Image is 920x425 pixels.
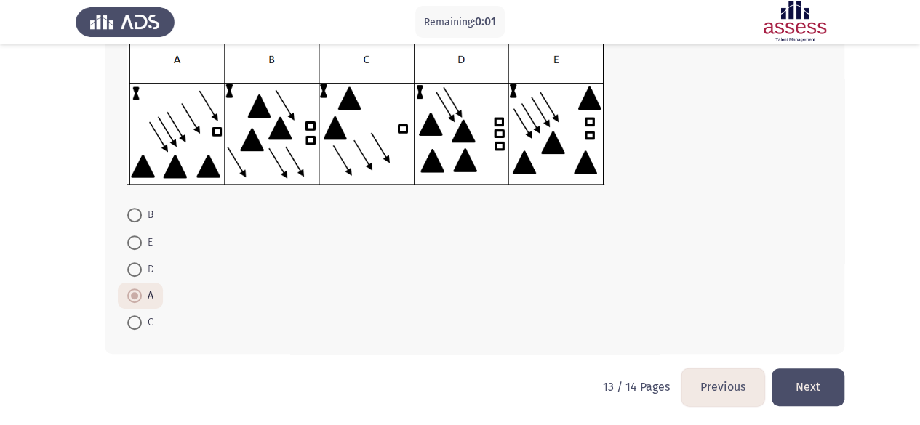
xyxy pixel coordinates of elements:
span: E [142,234,153,251]
span: B [142,206,153,224]
img: UkFYYV8wODhfQi5wbmcxNjkxMzI5ODk2OTU4.png [127,33,604,184]
span: A [142,287,153,304]
p: Remaining: [424,13,496,31]
span: C [142,314,153,331]
span: D [142,261,154,278]
p: 13 / 14 Pages [603,380,670,394]
img: Assess Talent Management logo [76,1,175,42]
span: 0:01 [475,15,496,28]
img: Assessment logo of ASSESS Focus 4 Module Assessment (EN/AR) (Advanced - IB) [745,1,844,42]
button: load previous page [681,368,764,405]
button: load next page [772,368,844,405]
